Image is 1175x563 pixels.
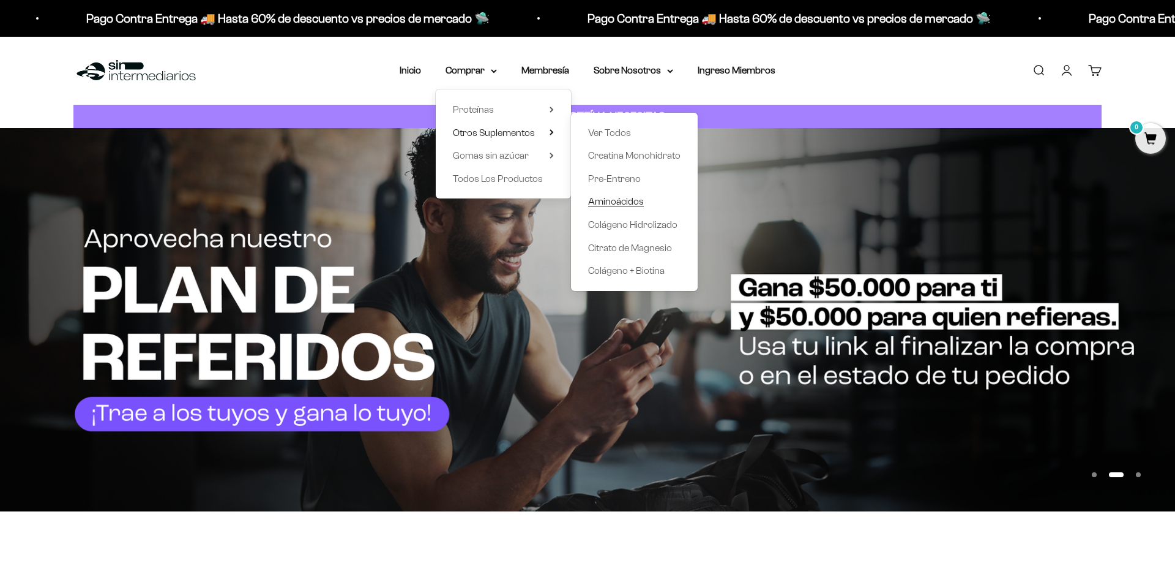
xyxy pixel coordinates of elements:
span: Ver Todos [588,127,631,138]
span: Pre-Entreno [588,173,641,184]
a: 0 [1135,133,1166,146]
summary: Sobre Nosotros [594,62,673,78]
a: Colágeno Hidrolizado [588,217,681,233]
span: Proteínas [453,104,494,115]
p: Pago Contra Entrega 🚚 Hasta 60% de descuento vs precios de mercado 🛸 [561,9,964,28]
span: Otros Suplementos [453,127,535,138]
span: Gomas sin azúcar [453,150,529,161]
a: Ingreso Miembros [698,65,775,75]
p: Pago Contra Entrega 🚚 Hasta 60% de descuento vs precios de mercado 🛸 [60,9,463,28]
a: Colágeno + Biotina [588,263,681,279]
span: Creatina Monohidrato [588,150,681,161]
span: Colágeno + Biotina [588,265,665,276]
span: Colágeno Hidrolizado [588,219,677,230]
a: Creatina Monohidrato [588,148,681,164]
a: Pre-Entreno [588,171,681,187]
a: Todos Los Productos [453,171,554,187]
a: Aminoácidos [588,194,681,210]
summary: Comprar [446,62,497,78]
summary: Otros Suplementos [453,125,554,141]
mark: 0 [1129,120,1144,135]
a: Ver Todos [588,125,681,141]
summary: Proteínas [453,102,554,118]
span: Citrato de Magnesio [588,243,672,253]
span: Todos Los Productos [453,173,543,184]
a: Citrato de Magnesio [588,240,681,256]
span: Aminoácidos [588,196,644,206]
a: Inicio [400,65,421,75]
a: Membresía [521,65,569,75]
summary: Gomas sin azúcar [453,148,554,164]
